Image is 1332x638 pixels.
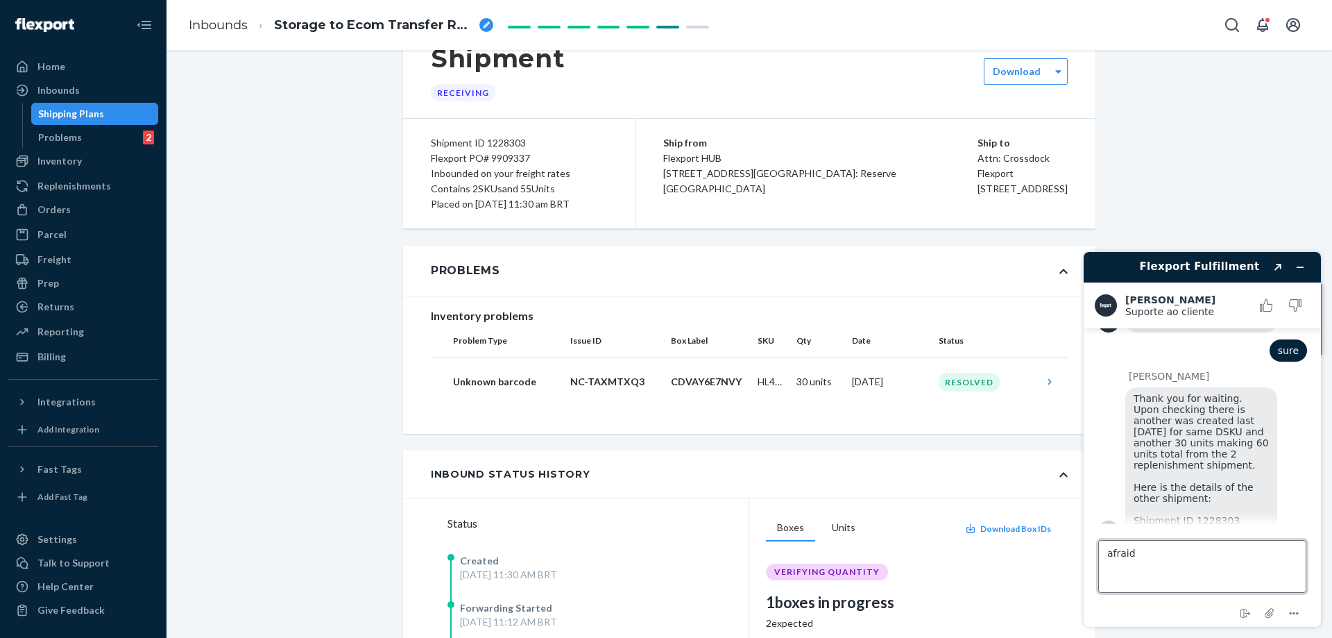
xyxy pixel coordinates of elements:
[8,321,158,343] a: Reporting
[143,131,154,144] div: 2
[8,528,158,551] a: Settings
[846,358,933,406] td: [DATE]
[665,324,752,358] th: Box Label
[37,203,71,217] div: Orders
[933,324,1037,358] th: Status
[37,60,65,74] div: Home
[37,300,74,314] div: Returns
[1249,11,1276,39] button: Open notifications
[460,615,557,629] div: [DATE] 11:12 AM BRT
[274,17,474,35] span: Storage to Ecom Transfer RPA2ACOUPCMVK
[431,166,607,181] div: Inbounded on your freight rates
[37,83,80,97] div: Inbounds
[37,395,96,409] div: Integrations
[37,179,111,193] div: Replenishments
[15,18,74,32] img: Flexport logo
[965,523,1051,535] button: Download Box IDs
[431,196,607,212] div: Placed on [DATE] 11:30 am BRT
[8,199,158,221] a: Orders
[752,324,791,358] th: SKU
[31,10,59,22] span: Chat
[37,350,66,364] div: Billing
[570,375,660,389] p: NC-TAXMTXQ3
[977,166,1068,181] p: Flexport
[37,154,82,168] div: Inventory
[8,346,158,368] a: Billing
[846,324,933,358] th: Date
[37,580,94,594] div: Help Center
[431,308,1068,324] div: Inventory problems
[977,135,1068,151] p: Ship to
[37,532,77,546] div: Settings
[431,151,607,166] div: Flexport PO# 9909337
[8,296,158,318] a: Returns
[8,419,158,441] a: Add Integration
[431,467,590,481] div: Inbound Status History
[178,5,504,46] ol: breadcrumbs
[8,599,158,621] button: Give Feedback
[565,324,665,358] th: Issue ID
[8,56,158,78] a: Home
[791,358,846,406] td: 30 units
[8,576,158,598] a: Help Center
[31,103,159,125] a: Shipping Plans
[460,555,499,566] span: Created
[189,17,248,33] a: Inbounds
[447,515,749,532] div: Status
[37,491,87,503] div: Add Fast Tag
[130,11,158,39] button: Close Navigation
[766,616,1051,630] div: 2 expected
[1073,241,1332,638] iframe: Encontre mais informações aqui
[8,552,158,574] button: Talk to Support
[37,228,67,242] div: Parcel
[8,391,158,413] button: Integrations
[431,44,565,73] h1: Shipment
[8,249,158,271] a: Freight
[766,515,815,542] button: Boxes
[8,458,158,480] button: Fast Tags
[37,603,105,617] div: Give Feedback
[37,423,99,435] div: Add Integration
[663,135,977,151] p: Ship from
[460,568,557,582] div: [DATE] 11:30 AM BRT
[8,79,158,101] a: Inbounds
[38,131,82,144] div: Problems
[1279,11,1307,39] button: Open account menu
[431,135,607,151] div: Shipment ID 1228303
[31,126,159,149] a: Problems2
[752,358,791,406] td: HL400.1_2
[1218,11,1246,39] button: Open Search Box
[8,272,158,294] a: Prep
[8,175,158,197] a: Replenishments
[431,181,607,196] div: Contains 2 SKUs and 55 Units
[821,515,866,542] button: Units
[431,324,565,358] th: Problem Type
[37,556,110,570] div: Talk to Support
[663,152,896,194] span: Flexport HUB [STREET_ADDRESS][GEOGRAPHIC_DATA]: Reserve [GEOGRAPHIC_DATA]
[939,373,1000,392] div: Resolved
[431,84,495,101] div: Receiving
[38,107,104,121] div: Shipping Plans
[993,65,1041,78] label: Download
[37,253,71,267] div: Freight
[766,591,1051,613] div: 1 boxes in progress
[977,151,1068,166] p: Attn: Crossdock
[8,150,158,172] a: Inventory
[8,486,158,508] a: Add Fast Tag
